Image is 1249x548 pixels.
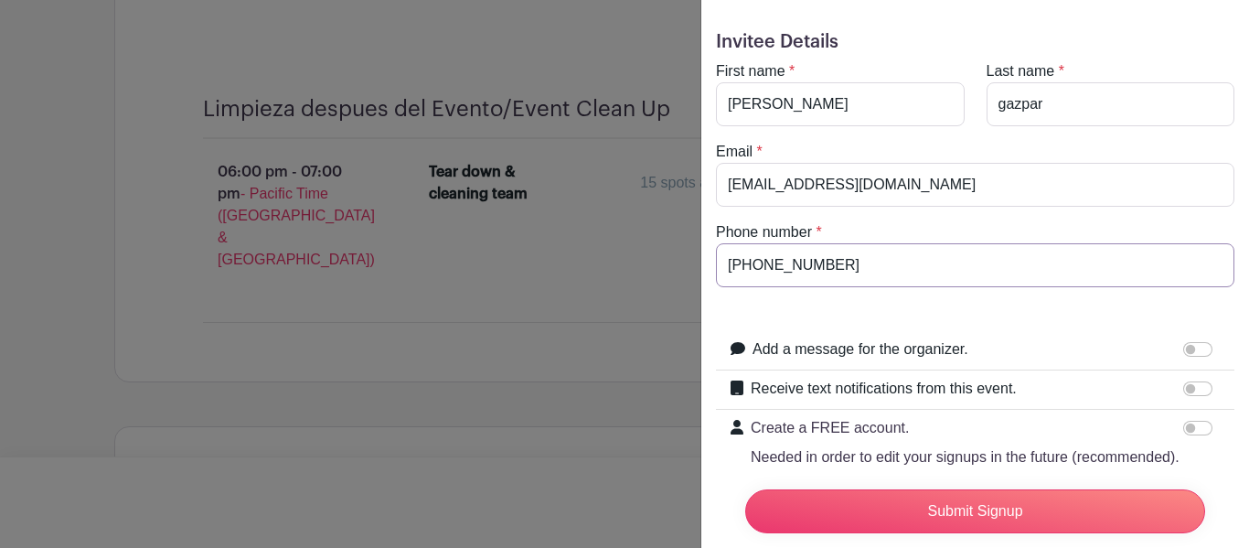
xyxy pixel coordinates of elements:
p: Needed in order to edit your signups in the future (recommended). [751,446,1180,468]
input: Submit Signup [745,489,1205,533]
label: Phone number [716,221,812,243]
label: First name [716,60,785,82]
label: Receive text notifications from this event. [751,378,1017,400]
label: Add a message for the organizer. [753,338,968,360]
h5: Invitee Details [716,31,1234,53]
label: Email [716,141,753,163]
label: Last name [987,60,1055,82]
p: Create a FREE account. [751,417,1180,439]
